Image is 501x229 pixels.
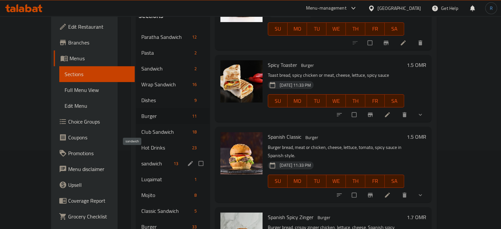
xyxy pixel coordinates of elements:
[141,112,189,120] span: Burger
[68,197,129,205] span: Coverage Report
[307,94,326,107] button: TU
[346,22,365,36] button: TH
[192,207,199,215] div: items
[141,128,189,136] span: Club Sandwich
[271,24,285,34] span: SU
[65,70,129,78] span: Sections
[384,192,392,198] a: Edit menu item
[298,62,317,70] div: Burger
[307,22,326,36] button: TU
[68,133,129,141] span: Coupons
[306,4,347,12] div: Menu-management
[348,108,362,121] span: Select to update
[348,24,363,34] span: TH
[326,175,346,188] button: WE
[141,33,189,41] span: Paratha Sandwich
[277,162,314,168] span: [DATE] 11:33 PM
[141,96,192,104] span: Dishes
[136,156,210,171] div: sandwich13edit
[192,192,199,198] span: 8
[417,111,424,118] svg: Show Choices
[271,176,285,186] span: SU
[141,65,192,72] span: Sandwich
[54,145,135,161] a: Promotions
[277,82,314,88] span: [DATE] 11:33 PM
[68,39,129,46] span: Branches
[141,49,192,57] div: Pasta
[54,50,135,66] a: Menus
[192,66,199,72] span: 2
[189,129,199,135] span: 18
[136,92,210,108] div: Dishes9
[141,144,189,152] span: Hot Drinks
[139,1,168,20] h2: Menu sections
[368,24,382,34] span: FR
[136,108,210,124] div: Burger11
[288,94,307,107] button: MO
[346,94,365,107] button: TH
[268,212,314,222] span: Spanish Spicy Zinger
[68,181,129,189] span: Upsell
[329,176,343,186] span: WE
[136,171,210,187] div: Luqaimat1
[268,175,288,188] button: SU
[54,129,135,145] a: Coupons
[310,24,324,34] span: TU
[332,107,348,122] button: sort-choices
[136,203,210,219] div: Classic Sandwich5
[368,96,382,106] span: FR
[365,22,385,36] button: FR
[54,35,135,50] a: Branches
[268,143,404,160] p: Burger bread, meat or chicken, cheese, lettuce, tomato, spicy sauce in Spanish style.
[407,132,426,141] h6: 1.5 OMR
[136,29,210,45] div: Paratha Sandwich12
[413,188,429,202] button: show more
[192,49,199,57] div: items
[346,175,365,188] button: TH
[141,207,192,215] div: Classic Sandwich
[348,96,363,106] span: TH
[136,76,210,92] div: Wrap Sandwich16
[348,189,362,201] span: Select to update
[348,176,363,186] span: TH
[326,22,346,36] button: WE
[171,159,181,167] div: items
[271,96,285,106] span: SU
[310,176,324,186] span: TU
[407,213,426,222] h6: 1.7 OMR
[368,176,382,186] span: FR
[290,96,304,106] span: MO
[220,132,263,174] img: Spanish Classic
[65,102,129,110] span: Edit Menu
[192,191,199,199] div: items
[307,175,326,188] button: TU
[189,33,199,41] div: items
[141,159,171,167] span: sandwich
[70,54,129,62] span: Menus
[303,133,321,141] div: Burger
[315,214,333,221] span: Burger
[192,175,199,183] div: items
[365,94,385,107] button: FR
[303,134,321,141] span: Burger
[363,107,379,122] button: Branch-specific-item
[141,80,189,88] div: Wrap Sandwich
[189,34,199,40] span: 12
[54,177,135,193] a: Upsell
[379,36,395,50] button: Branch-specific-item
[298,62,317,69] span: Burger
[326,94,346,107] button: WE
[387,96,402,106] span: SA
[54,19,135,35] a: Edit Restaurant
[136,124,210,140] div: Club Sandwich18
[192,208,199,214] span: 5
[65,86,129,94] span: Full Menu View
[141,175,192,183] span: Luqaimat
[385,22,404,36] button: SA
[136,140,210,156] div: Hot Drinks23
[268,94,288,107] button: SU
[171,160,181,167] span: 13
[290,176,304,186] span: MO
